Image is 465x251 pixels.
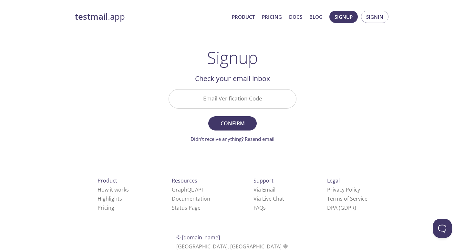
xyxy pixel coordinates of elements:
span: Support [253,177,274,184]
h2: Check your email inbox [169,73,296,84]
span: Resources [172,177,197,184]
a: Status Page [172,204,201,211]
a: Via Live Chat [253,195,284,202]
a: Pricing [262,13,282,21]
span: Legal [327,177,340,184]
a: How it works [98,186,129,193]
span: Signin [366,13,383,21]
a: GraphQL API [172,186,203,193]
h1: Signup [207,48,258,67]
a: Via Email [253,186,275,193]
a: Pricing [98,204,114,211]
strong: testmail [75,11,108,22]
a: Product [232,13,255,21]
span: © [DOMAIN_NAME] [176,234,220,241]
iframe: Help Scout Beacon - Open [433,219,452,238]
button: Confirm [208,116,257,131]
a: Terms of Service [327,195,367,202]
span: [GEOGRAPHIC_DATA], [GEOGRAPHIC_DATA] [176,243,289,250]
button: Signup [329,11,358,23]
a: Highlights [98,195,122,202]
a: testmail.app [75,11,227,22]
span: Signup [335,13,353,21]
a: DPA (GDPR) [327,204,356,211]
a: Didn't receive anything? Resend email [191,136,274,142]
a: Blog [309,13,323,21]
button: Signin [361,11,388,23]
a: Docs [289,13,302,21]
a: Privacy Policy [327,186,360,193]
span: s [263,204,266,211]
span: Product [98,177,117,184]
a: Documentation [172,195,210,202]
a: FAQ [253,204,266,211]
span: Confirm [215,119,250,128]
